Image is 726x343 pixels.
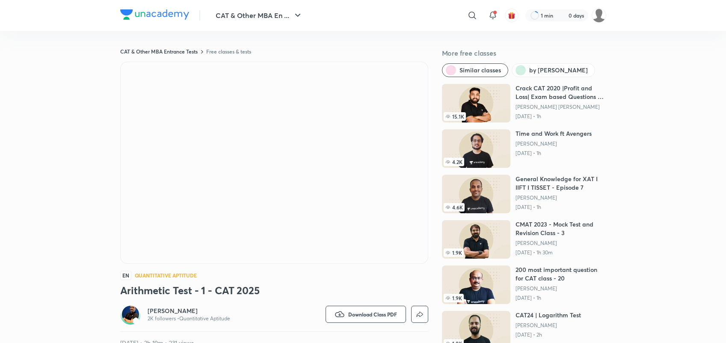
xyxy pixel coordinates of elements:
[444,248,464,257] span: 1.9K
[516,204,606,211] p: [DATE] • 1h
[516,322,581,329] a: [PERSON_NAME]
[444,203,465,212] span: 4.6K
[516,129,592,138] h6: Time and Work ft Avengers
[459,66,501,75] span: Similar classes
[516,265,606,283] h6: 200 most important question for CAT class - 20
[516,240,606,247] a: [PERSON_NAME]
[326,306,406,323] button: Download Class PDF
[210,7,308,24] button: CAT & Other MBA En ...
[120,9,189,20] img: Company Logo
[516,150,592,157] p: [DATE] • 1h
[348,311,397,318] span: Download Class PDF
[516,295,606,301] p: [DATE] • 1h
[444,158,464,166] span: 4.2K
[516,84,606,101] h6: Crack CAT 2020 |Profit and Loss| Exam based Questions by [PERSON_NAME]
[442,63,508,77] button: Similar classes
[516,285,606,292] a: [PERSON_NAME]
[135,273,197,278] h4: Quantitative Aptitude
[516,104,606,110] a: [PERSON_NAME] [PERSON_NAME]
[516,113,606,120] p: [DATE] • 1h
[516,249,606,256] p: [DATE] • 1h 30m
[516,220,606,237] h6: CMAT 2023 - Mock Test and Revision Class - 3
[120,283,428,297] h3: Arithmetic Test - 1 - CAT 2025
[148,315,230,322] p: 2K followers • Quantitative Aptitude
[444,112,466,121] span: 15.1K
[120,271,131,280] span: EN
[508,12,516,19] img: avatar
[120,48,198,55] a: CAT & Other MBA Entrance Tests
[529,66,588,75] span: by Saral Nashier
[122,306,139,323] img: Avatar
[206,48,251,55] a: Free classes & tests
[516,311,581,319] h6: CAT24 | Logarithm Test
[148,307,230,315] a: [PERSON_NAME]
[516,194,606,201] a: [PERSON_NAME]
[516,140,592,147] a: [PERSON_NAME]
[592,8,606,23] img: Coolm
[133,318,139,324] img: badge
[120,9,189,22] a: Company Logo
[121,62,428,263] iframe: Class
[512,63,595,77] button: by Saral Nashier
[505,9,519,22] button: avatar
[558,11,567,20] img: streak
[120,304,141,325] a: Avatarbadge
[516,331,581,338] p: [DATE] • 2h
[444,294,464,302] span: 1.9K
[516,175,606,192] h6: General Knowledge for XAT I IIFT I TISSET - Episode 7
[442,48,606,58] h5: More free classes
